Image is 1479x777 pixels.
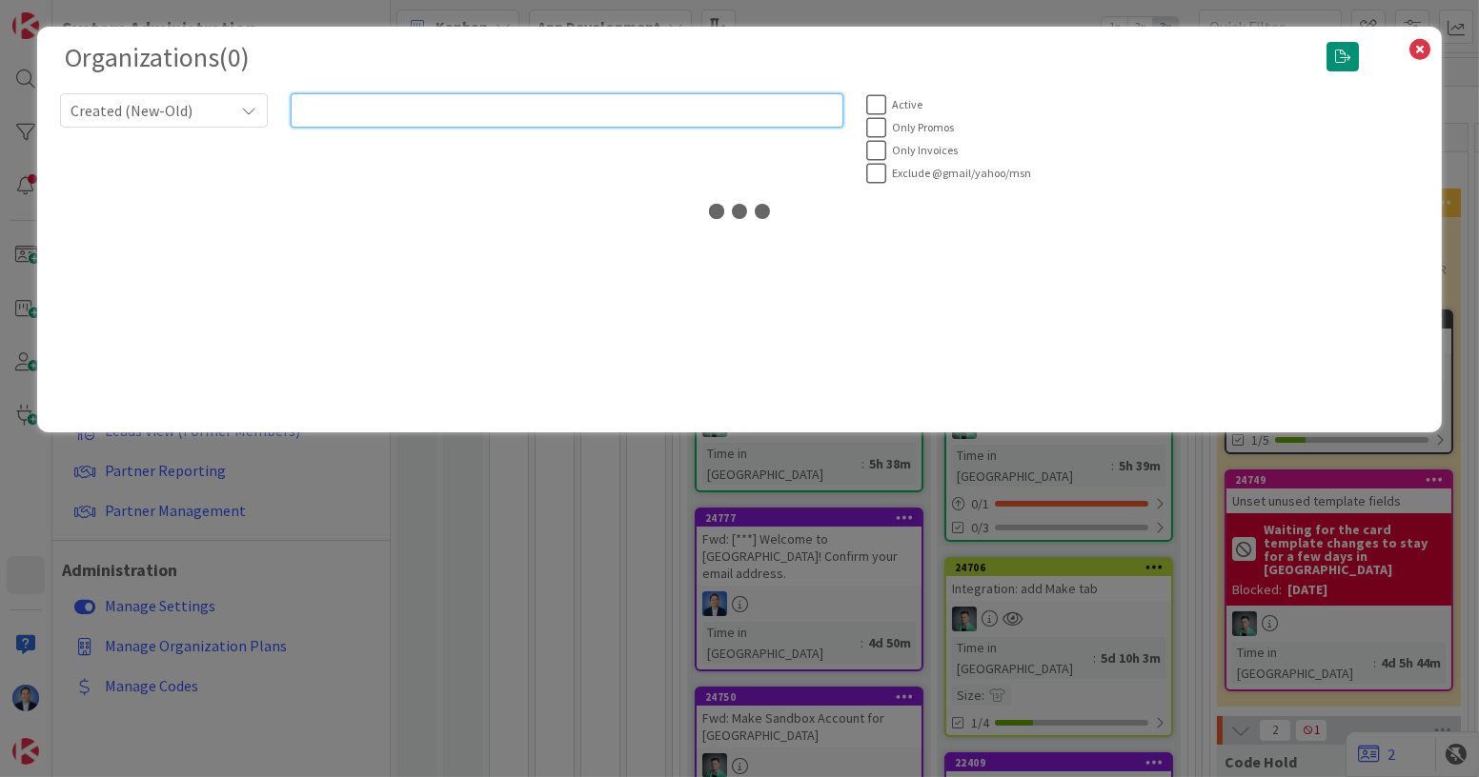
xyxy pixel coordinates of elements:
span: Exclude @gmail/yahoo/msn [892,168,1031,179]
button: Exclude @gmail/yahoo/msn [866,162,1031,185]
button: Active [866,93,922,116]
span: Only Invoices [892,145,958,156]
button: Only Promos [866,116,954,139]
span: Only Promos [892,122,954,133]
h3: Organizations ( 0 ) [65,42,1300,74]
button: Only Invoices [866,139,958,162]
span: Active [892,99,922,110]
span: Created (New-Old) [71,97,225,124]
